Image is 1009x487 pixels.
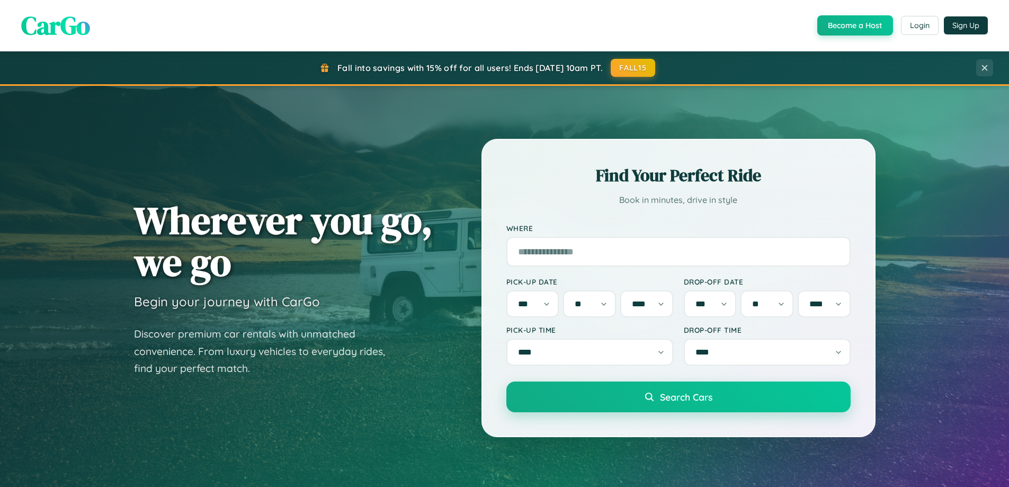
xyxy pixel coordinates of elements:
button: Search Cars [506,382,851,412]
h1: Wherever you go, we go [134,199,433,283]
label: Pick-up Date [506,277,673,286]
span: Search Cars [660,391,712,403]
span: CarGo [21,8,90,43]
button: Become a Host [817,15,893,36]
button: Sign Up [944,16,988,34]
button: Login [901,16,939,35]
label: Drop-off Time [684,325,851,334]
h2: Find Your Perfect Ride [506,164,851,187]
p: Book in minutes, drive in style [506,192,851,208]
button: FALL15 [611,59,655,77]
span: Fall into savings with 15% off for all users! Ends [DATE] 10am PT. [337,63,603,73]
label: Pick-up Time [506,325,673,334]
p: Discover premium car rentals with unmatched convenience. From luxury vehicles to everyday rides, ... [134,325,399,377]
label: Drop-off Date [684,277,851,286]
h3: Begin your journey with CarGo [134,294,320,309]
label: Where [506,224,851,233]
